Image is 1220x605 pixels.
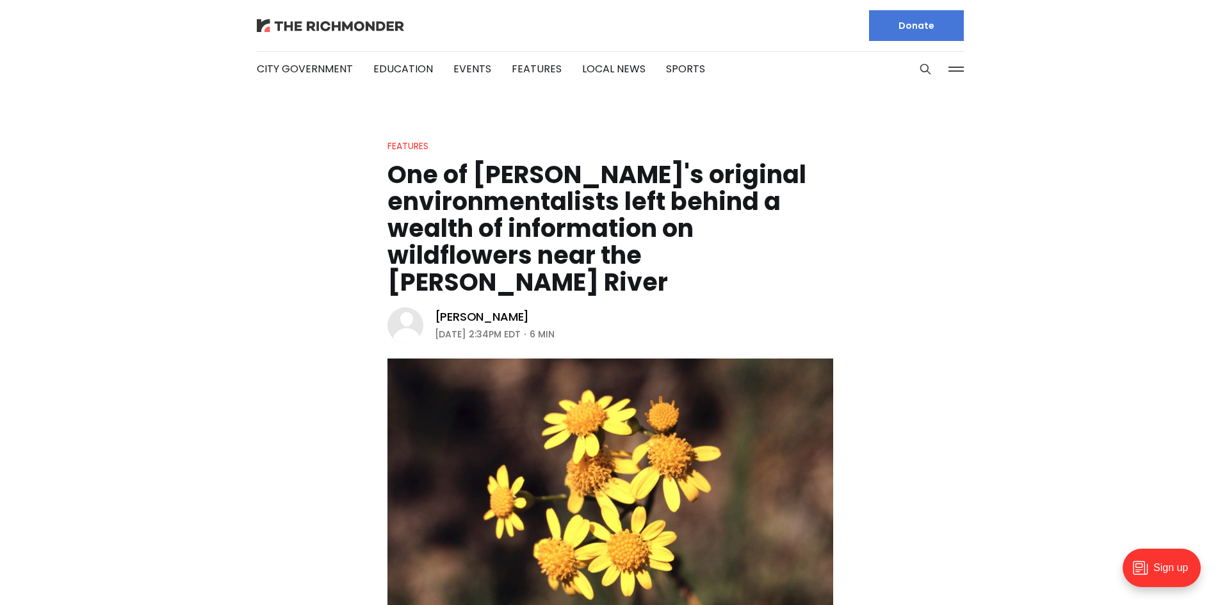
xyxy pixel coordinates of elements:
h1: One of [PERSON_NAME]'s original environmentalists left behind a wealth of information on wildflow... [387,161,833,296]
a: Education [373,61,433,76]
button: Search this site [916,60,935,79]
a: [PERSON_NAME] [435,309,530,325]
img: The Richmonder [257,19,404,32]
a: Features [512,61,562,76]
iframe: portal-trigger [1112,542,1220,605]
time: [DATE] 2:34PM EDT [435,327,521,342]
a: Local News [582,61,646,76]
a: Events [453,61,491,76]
a: Donate [869,10,964,41]
a: Sports [666,61,705,76]
span: 6 min [530,327,555,342]
a: City Government [257,61,353,76]
a: Features [387,140,428,152]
